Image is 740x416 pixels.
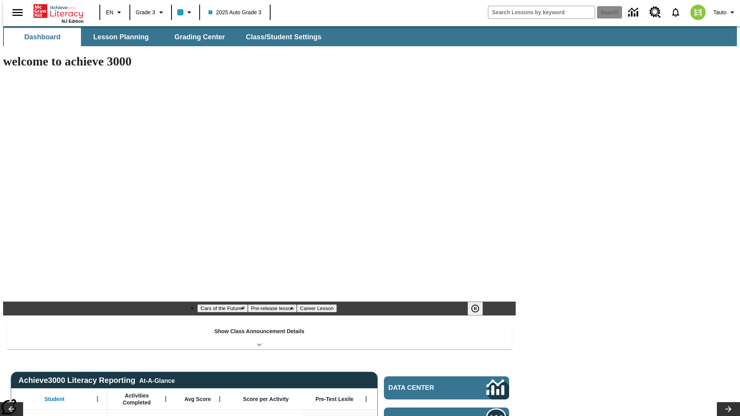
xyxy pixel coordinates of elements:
button: Class/Student Settings [240,28,328,46]
button: Open Menu [160,393,172,405]
a: Data Center [384,376,509,399]
button: Class color is light blue. Change class color [174,5,197,19]
button: Slide 3 Career Lesson [297,304,336,312]
div: Home [34,3,84,23]
span: EN [106,8,113,17]
span: Activities Completed [111,392,162,406]
button: Open Menu [214,393,225,405]
a: Data Center [624,2,645,23]
span: Lesson Planning [93,33,149,42]
span: Class/Student Settings [246,33,321,42]
span: NJ Edition [62,19,84,23]
span: Avg Score [184,396,211,403]
button: Dashboard [4,28,81,46]
button: Grade: Grade 3, Select a grade [133,5,169,19]
div: At-A-Glance [139,376,175,384]
img: avatar image [690,5,706,20]
div: Pause [468,302,491,315]
span: Dashboard [24,33,61,42]
div: SubNavbar [3,26,737,46]
button: Grading Center [161,28,238,46]
button: Select a new avatar [686,2,710,22]
h1: welcome to achieve 3000 [3,54,516,69]
button: Lesson carousel, Next [717,402,740,416]
button: Open Menu [360,393,372,405]
button: Language: EN, Select a language [103,5,127,19]
span: Tauto [713,8,727,17]
span: Grading Center [174,33,225,42]
a: Home [34,3,84,19]
input: search field [488,6,595,18]
a: Notifications [666,2,686,22]
span: Pre-Test Lexile [316,396,354,403]
p: Show Class Announcement Details [214,327,304,335]
span: Grade 3 [136,8,155,17]
span: Data Center [388,384,461,392]
button: Slide 2 Pre-release lesson [248,304,297,312]
button: Lesson Planning [82,28,160,46]
span: Student [44,396,64,403]
a: Resource Center, Will open in new tab [645,2,666,23]
button: Open Menu [92,393,103,405]
div: SubNavbar [3,28,328,46]
span: 2025 Auto Grade 3 [209,8,262,17]
span: Achieve3000 Literacy Reporting [18,376,175,385]
button: Slide 1 Cars of the Future? [197,304,248,312]
button: Pause [468,302,483,315]
span: Score per Activity [243,396,289,403]
div: Show Class Announcement Details [7,323,512,349]
button: Open side menu [6,1,29,24]
button: Profile/Settings [710,5,740,19]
